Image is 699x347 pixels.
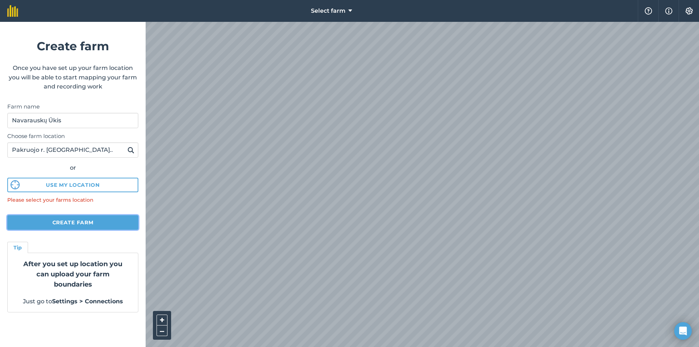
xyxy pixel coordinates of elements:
strong: After you set up location you can upload your farm boundaries [23,260,122,288]
p: Once you have set up your farm location you will be able to start mapping your farm and recording... [7,63,138,91]
h4: Tip [13,244,22,252]
button: Use my location [7,178,138,192]
p: Just go to [16,297,129,306]
button: – [157,326,167,336]
div: Please select your farms location [7,196,138,204]
input: Farm name [7,113,138,128]
button: Create farm [7,215,138,230]
label: Farm name [7,102,138,111]
button: + [157,315,167,326]
div: Open Intercom Messenger [674,322,692,340]
img: A cog icon [685,7,694,15]
input: Enter your farm’s address [7,142,138,158]
img: svg+xml;base64,PHN2ZyB4bWxucz0iaHR0cDovL3d3dy53My5vcmcvMjAwMC9zdmciIHdpZHRoPSIxNyIgaGVpZ2h0PSIxNy... [665,7,672,15]
label: Choose farm location [7,132,138,141]
img: svg+xml;base64,PHN2ZyB4bWxucz0iaHR0cDovL3d3dy53My5vcmcvMjAwMC9zdmciIHdpZHRoPSIxOSIgaGVpZ2h0PSIyNC... [127,146,134,154]
img: A question mark icon [644,7,653,15]
img: svg%3e [11,180,20,189]
span: Select farm [311,7,345,15]
div: or [7,163,138,173]
strong: Settings > Connections [52,298,123,305]
img: fieldmargin Logo [7,5,18,17]
h1: Create farm [7,37,138,55]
